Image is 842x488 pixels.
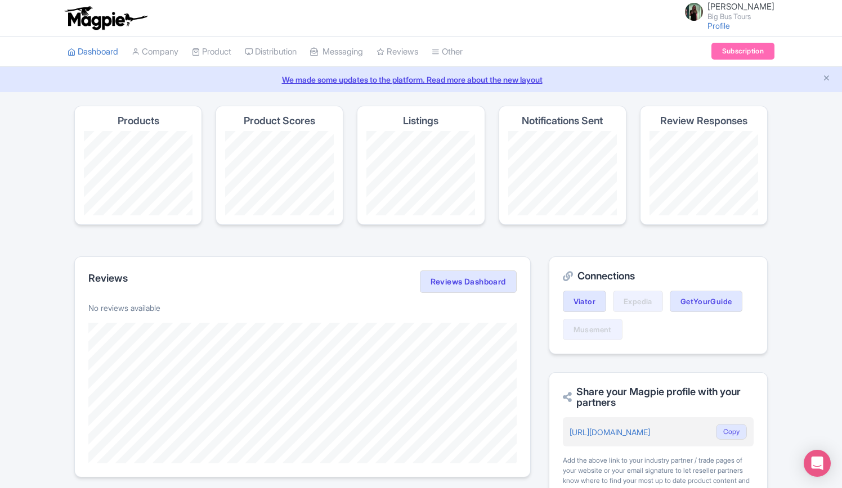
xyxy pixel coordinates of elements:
[62,6,149,30] img: logo-ab69f6fb50320c5b225c76a69d11143b.png
[707,1,774,12] span: [PERSON_NAME]
[613,291,663,312] a: Expedia
[822,73,831,85] button: Close announcement
[563,386,754,409] h2: Share your Magpie profile with your partners
[563,291,606,312] a: Viator
[244,115,315,126] h4: Product Scores
[432,37,463,67] a: Other
[192,37,231,67] a: Product
[403,115,438,126] h4: Listings
[804,450,831,477] div: Open Intercom Messenger
[711,43,774,60] a: Subscription
[118,115,159,126] h4: Products
[678,2,774,20] a: [PERSON_NAME] Big Bus Tours
[563,270,754,282] h2: Connections
[88,273,128,284] h2: Reviews
[685,3,703,21] img: guwzfdpzskbxeh7o0zzr.jpg
[707,21,730,30] a: Profile
[310,37,363,67] a: Messaging
[522,115,603,126] h4: Notifications Sent
[660,115,747,126] h4: Review Responses
[563,319,622,340] a: Musement
[377,37,418,67] a: Reviews
[570,427,650,437] a: [URL][DOMAIN_NAME]
[132,37,178,67] a: Company
[707,13,774,20] small: Big Bus Tours
[245,37,297,67] a: Distribution
[68,37,118,67] a: Dashboard
[716,424,747,440] button: Copy
[670,291,743,312] a: GetYourGuide
[7,74,835,85] a: We made some updates to the platform. Read more about the new layout
[420,270,517,293] a: Reviews Dashboard
[88,302,517,314] p: No reviews available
